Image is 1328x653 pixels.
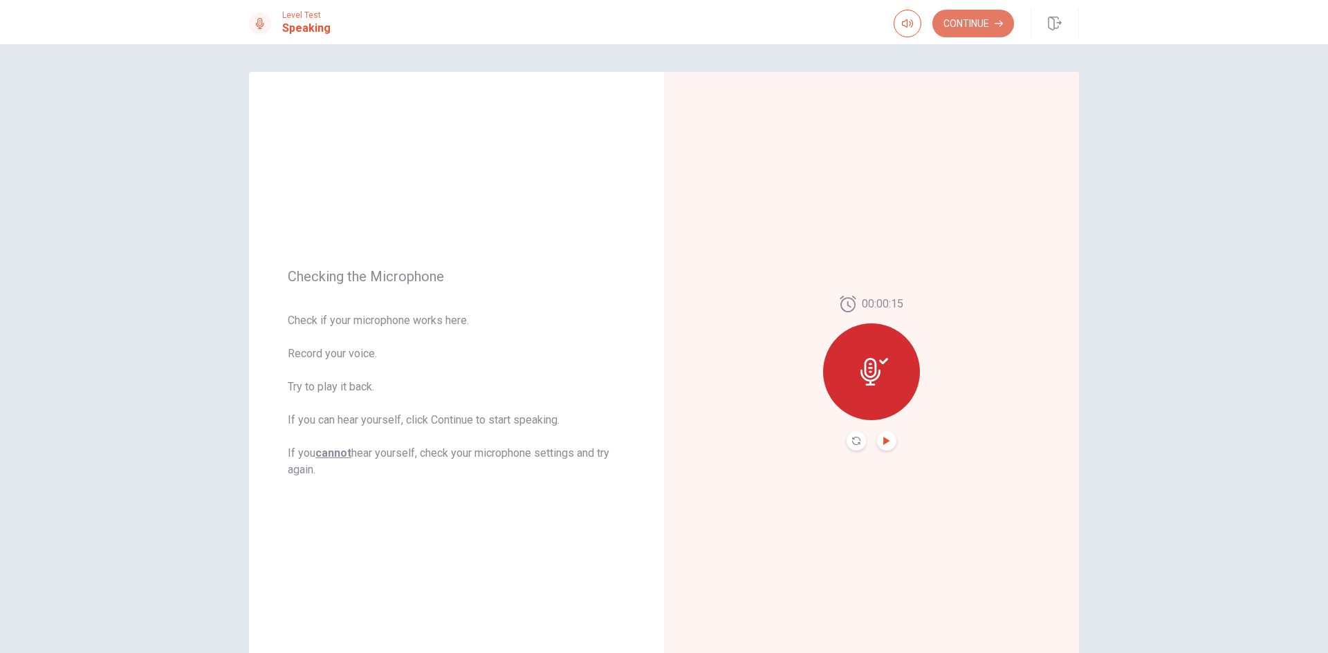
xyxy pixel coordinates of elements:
[288,268,625,285] span: Checking the Microphone
[862,296,903,312] span: 00:00:15
[932,10,1014,37] button: Continue
[847,431,866,451] button: Record Again
[877,431,896,451] button: Play Audio
[315,446,351,460] u: cannot
[282,10,331,20] span: Level Test
[282,20,331,37] h1: Speaking
[288,312,625,478] span: Check if your microphone works here. Record your voice. Try to play it back. If you can hear your...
